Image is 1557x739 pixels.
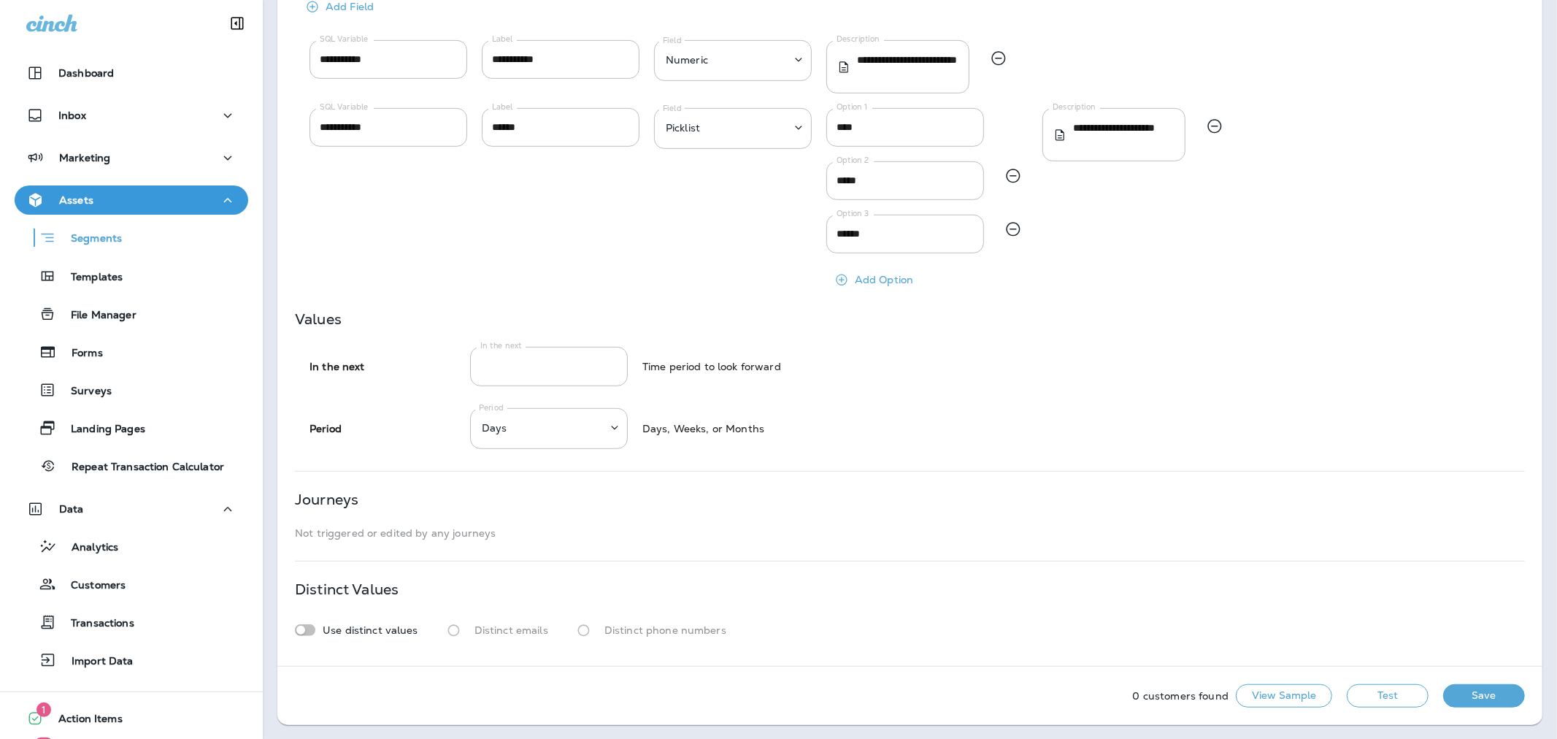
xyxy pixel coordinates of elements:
[320,102,369,112] label: SQL Variable
[837,155,869,166] label: Option 2
[642,361,781,372] div: Time period to look forward
[59,503,84,515] p: Data
[295,313,342,325] p: Values
[58,67,114,79] p: Dashboard
[58,110,86,121] p: Inbox
[482,422,507,434] p: Days
[642,423,764,434] div: Days, Weeks, or Months
[57,347,103,361] p: Forms
[56,579,126,593] p: Customers
[57,461,224,475] p: Repeat Transaction Calculator
[57,541,118,555] p: Analytics
[217,9,258,38] button: Collapse Sidebar
[323,624,418,636] p: Use distinct values
[1133,690,1229,702] p: 0 customers found
[837,208,869,219] label: Option 3
[44,713,123,730] span: Action Items
[475,402,507,413] label: Period
[59,194,93,206] p: Assets
[492,102,512,112] label: Label
[59,152,110,164] p: Marketing
[56,271,123,285] p: Templates
[666,122,700,134] p: Picklist
[1443,684,1525,708] button: Save
[295,527,1525,539] p: Not triggered or edited by any journeys
[1347,684,1429,708] button: Test
[15,494,248,524] button: Data
[15,607,248,637] button: Transactions
[36,702,51,717] span: 1
[15,58,248,88] button: Dashboard
[480,340,522,351] label: In the next
[826,268,921,291] button: Add Option
[56,617,134,631] p: Transactions
[15,185,248,215] button: Assets
[659,35,685,46] label: Field
[56,423,145,437] p: Landing Pages
[56,309,137,323] p: File Manager
[15,645,248,675] button: Import Data
[295,494,358,505] p: Journeys
[326,1,374,12] p: Add Field
[56,232,122,247] p: Segments
[837,102,868,112] label: Option 1
[604,624,726,636] p: Distinct phone numbers
[295,583,399,595] p: Distinct Values
[659,103,685,114] label: Field
[15,704,248,733] button: 1Action Items
[1053,102,1096,112] label: Description
[15,101,248,130] button: Inbox
[310,422,342,435] strong: Period
[15,531,248,562] button: Analytics
[855,274,913,286] p: Add Option
[15,451,248,481] button: Repeat Transaction Calculator
[492,34,512,45] label: Label
[474,624,548,636] p: Distinct emails
[837,34,880,45] label: Description
[666,54,708,66] p: Numeric
[15,261,248,291] button: Templates
[15,375,248,405] button: Surveys
[15,337,248,367] button: Forms
[15,413,248,443] button: Landing Pages
[15,569,248,600] button: Customers
[310,360,365,373] strong: In the next
[57,655,134,669] p: Import Data
[15,299,248,329] button: File Manager
[320,34,369,45] label: SQL Variable
[15,222,248,253] button: Segments
[15,143,248,172] button: Marketing
[1236,684,1332,708] button: View Sample
[56,385,112,399] p: Surveys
